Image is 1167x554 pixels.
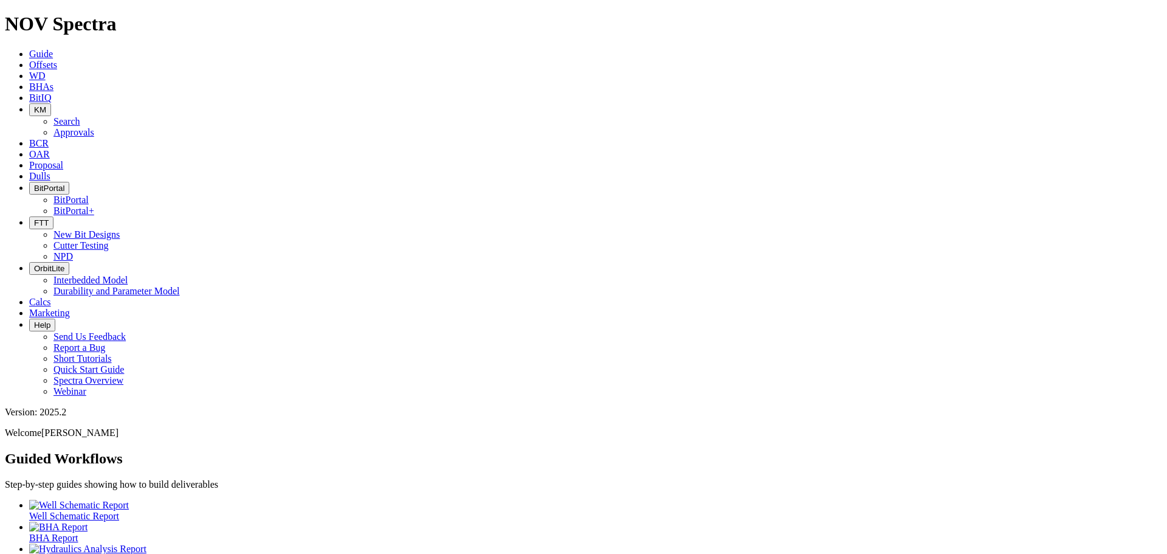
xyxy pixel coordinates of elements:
a: Short Tutorials [53,353,112,364]
a: WD [29,71,46,81]
a: BitPortal [53,195,89,205]
a: Durability and Parameter Model [53,286,180,296]
a: Interbedded Model [53,275,128,285]
span: Help [34,320,50,330]
a: BitIQ [29,92,51,103]
a: Guide [29,49,53,59]
a: Offsets [29,60,57,70]
button: KM [29,103,51,116]
span: KM [34,105,46,114]
a: BHAs [29,81,53,92]
a: Webinar [53,386,86,396]
a: New Bit Designs [53,229,120,240]
div: Version: 2025.2 [5,407,1162,418]
span: BitPortal [34,184,64,193]
span: [PERSON_NAME] [41,428,119,438]
h2: Guided Workflows [5,451,1162,467]
span: FTT [34,218,49,227]
a: Cutter Testing [53,240,109,251]
a: Spectra Overview [53,375,123,386]
button: Help [29,319,55,331]
a: Send Us Feedback [53,331,126,342]
a: BHA Report BHA Report [29,522,1162,543]
a: Approvals [53,127,94,137]
a: Search [53,116,80,126]
a: NPD [53,251,73,261]
a: Well Schematic Report Well Schematic Report [29,500,1162,521]
button: FTT [29,216,53,229]
span: Well Schematic Report [29,511,119,521]
span: BHA Report [29,533,78,543]
a: OAR [29,149,50,159]
a: Quick Start Guide [53,364,124,375]
img: BHA Report [29,522,88,533]
button: BitPortal [29,182,69,195]
h1: NOV Spectra [5,13,1162,35]
a: Proposal [29,160,63,170]
a: BCR [29,138,49,148]
a: Calcs [29,297,51,307]
img: Well Schematic Report [29,500,129,511]
p: Step-by-step guides showing how to build deliverables [5,479,1162,490]
a: BitPortal+ [53,206,94,216]
span: OrbitLite [34,264,64,273]
button: OrbitLite [29,262,69,275]
a: Report a Bug [53,342,105,353]
a: Dulls [29,171,50,181]
p: Welcome [5,428,1162,438]
a: Marketing [29,308,70,318]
